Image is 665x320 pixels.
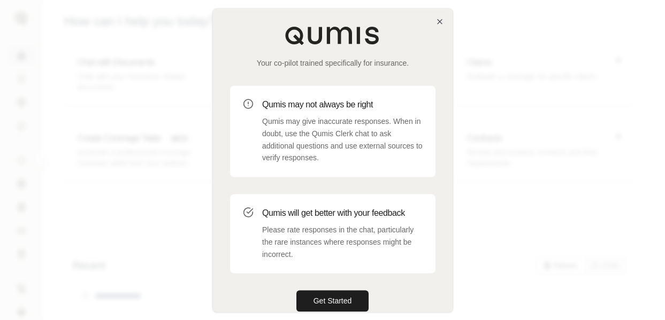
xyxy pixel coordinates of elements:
[262,224,423,260] p: Please rate responses in the chat, particularly the rare instances where responses might be incor...
[230,58,435,68] p: Your co-pilot trained specifically for insurance.
[262,207,423,220] h3: Qumis will get better with your feedback
[285,26,381,45] img: Qumis Logo
[262,115,423,164] p: Qumis may give inaccurate responses. When in doubt, use the Qumis Clerk chat to ask additional qu...
[296,290,369,311] button: Get Started
[262,98,423,111] h3: Qumis may not always be right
